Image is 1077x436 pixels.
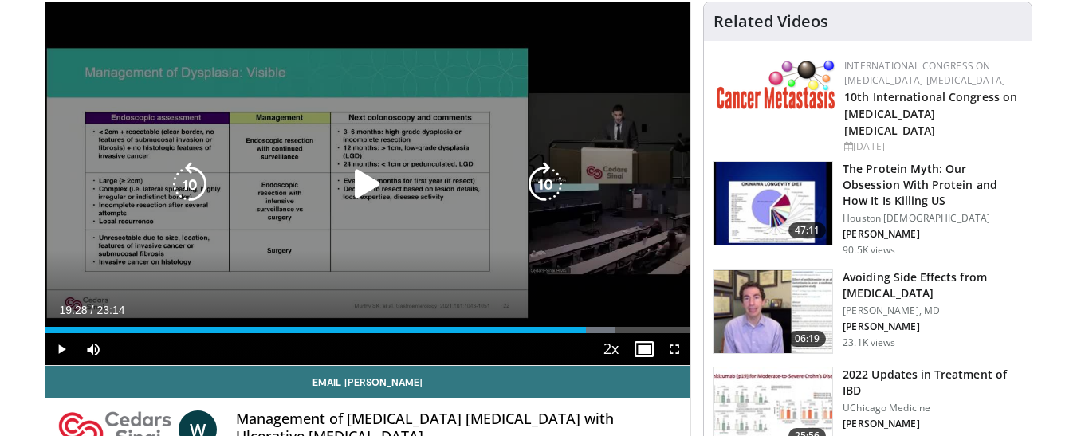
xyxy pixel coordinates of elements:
[627,333,658,365] button: Disable picture-in-picture mode
[843,244,895,257] p: 90.5K views
[788,222,827,238] span: 47:11
[60,304,88,316] span: 19:28
[843,228,1022,241] p: [PERSON_NAME]
[713,161,1022,257] a: 47:11 The Protein Myth: Our Obsession With Protein and How It Is Killing US Houston [DEMOGRAPHIC_...
[96,304,124,316] span: 23:14
[713,269,1022,354] a: 06:19 Avoiding Side Effects from [MEDICAL_DATA] [PERSON_NAME], MD [PERSON_NAME] 23.1K views
[844,89,1017,138] a: 10th International Congress on [MEDICAL_DATA] [MEDICAL_DATA]
[45,2,691,366] video-js: Video Player
[658,333,690,365] button: Fullscreen
[843,320,1022,333] p: [PERSON_NAME]
[843,367,1022,399] h3: 2022 Updates in Treatment of IBD
[45,327,691,333] div: Progress Bar
[595,333,627,365] button: Playback Rate
[843,161,1022,209] h3: The Protein Myth: Our Obsession With Protein and How It Is Killing US
[788,331,827,347] span: 06:19
[714,270,832,353] img: 6f9900f7-f6e7-4fd7-bcbb-2a1dc7b7d476.150x105_q85_crop-smart_upscale.jpg
[844,139,1019,154] div: [DATE]
[77,333,109,365] button: Mute
[843,402,1022,414] p: UChicago Medicine
[717,59,836,109] img: 6ff8bc22-9509-4454-a4f8-ac79dd3b8976.png.150x105_q85_autocrop_double_scale_upscale_version-0.2.png
[45,333,77,365] button: Play
[91,304,94,316] span: /
[843,212,1022,225] p: Houston [DEMOGRAPHIC_DATA]
[45,366,691,398] a: Email [PERSON_NAME]
[714,162,832,245] img: b7b8b05e-5021-418b-a89a-60a270e7cf82.150x105_q85_crop-smart_upscale.jpg
[713,12,828,31] h4: Related Videos
[843,336,895,349] p: 23.1K views
[843,304,1022,317] p: [PERSON_NAME], MD
[844,59,1005,87] a: International Congress on [MEDICAL_DATA] [MEDICAL_DATA]
[843,418,1022,430] p: [PERSON_NAME]
[843,269,1022,301] h3: Avoiding Side Effects from [MEDICAL_DATA]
